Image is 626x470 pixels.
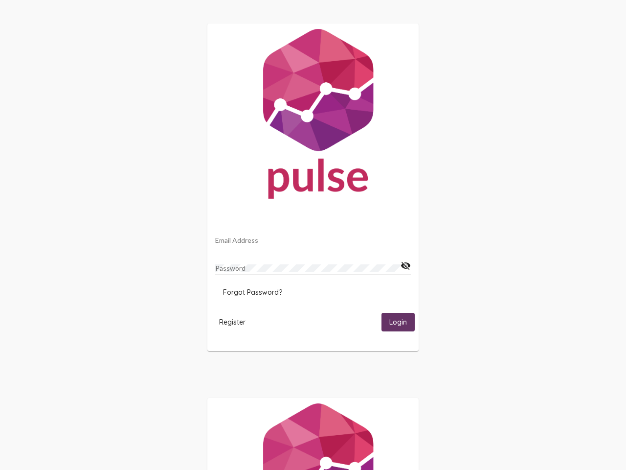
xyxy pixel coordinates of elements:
mat-icon: visibility_off [401,260,411,272]
button: Register [211,313,253,331]
span: Forgot Password? [223,288,282,297]
button: Forgot Password? [215,283,290,301]
span: Login [389,318,407,327]
button: Login [381,313,415,331]
span: Register [219,318,246,327]
img: Pulse For Good Logo [207,23,419,209]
